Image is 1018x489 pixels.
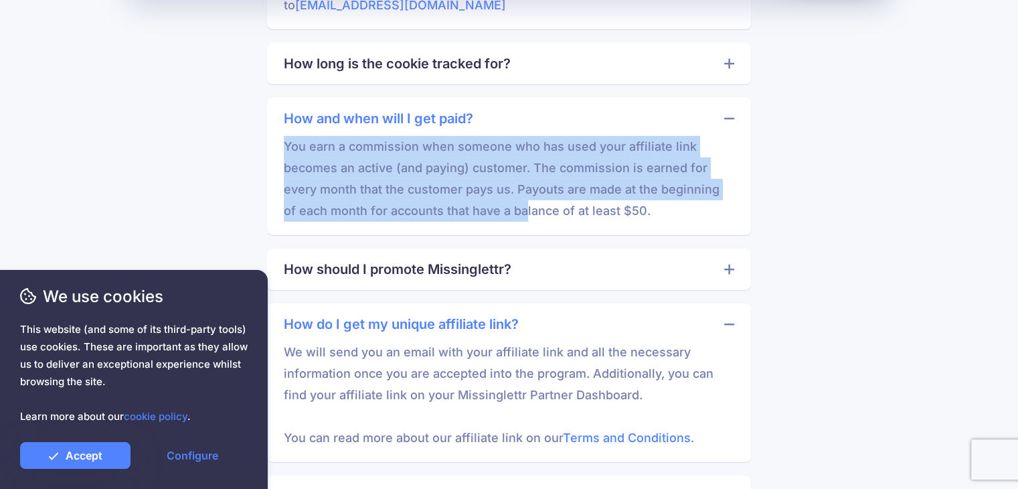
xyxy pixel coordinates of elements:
a: How should I promote Missinglettr? [284,259,734,280]
a: How long is the cookie tracked for? [284,53,734,74]
p: We will send you an email with your affiliate link and all the necessary information once you are... [284,335,734,449]
a: Terms and Conditions [563,431,691,445]
p: You earn a commission when someone who has used your affiliate link becomes an active (and paying... [284,129,734,222]
a: How and when will I get paid? [284,108,734,129]
a: Accept [20,442,131,469]
a: How do I get my unique affiliate link? [284,313,734,335]
a: Configure [137,442,248,469]
a: cookie policy [124,410,187,423]
span: We use cookies [20,285,248,308]
span: This website (and some of its third-party tools) use cookies. These are important as they allow u... [20,321,248,425]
